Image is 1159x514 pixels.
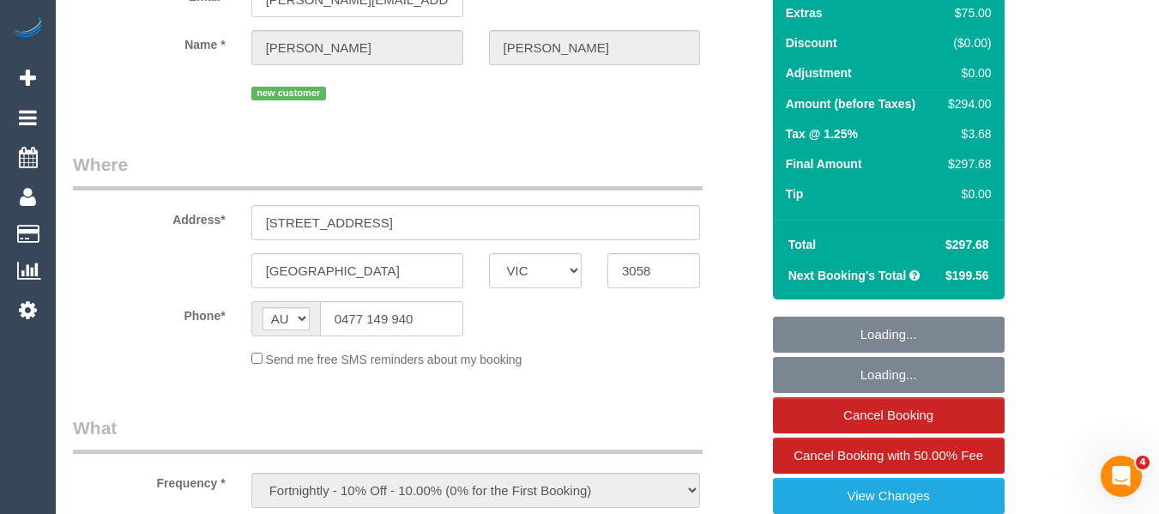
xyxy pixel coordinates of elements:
[945,238,989,251] span: $297.68
[1101,456,1142,497] iframe: Intercom live chat
[941,4,991,21] div: $75.00
[786,155,862,172] label: Final Amount
[786,4,823,21] label: Extras
[251,253,463,288] input: Suburb*
[786,34,837,51] label: Discount
[788,269,907,282] strong: Next Booking's Total
[489,30,701,65] input: Last Name*
[1136,456,1150,469] span: 4
[60,205,238,228] label: Address*
[251,87,326,100] span: new customer
[941,95,991,112] div: $294.00
[773,438,1005,474] a: Cancel Booking with 50.00% Fee
[945,269,989,282] span: $199.56
[786,95,915,112] label: Amount (before Taxes)
[794,448,983,463] span: Cancel Booking with 50.00% Fee
[73,152,703,190] legend: Where
[941,34,991,51] div: ($0.00)
[941,185,991,203] div: $0.00
[60,30,238,53] label: Name *
[941,125,991,142] div: $3.68
[788,238,816,251] strong: Total
[941,64,991,82] div: $0.00
[266,353,522,366] span: Send me free SMS reminders about my booking
[786,64,852,82] label: Adjustment
[773,397,1005,433] a: Cancel Booking
[10,17,45,41] img: Automaid Logo
[786,185,804,203] label: Tip
[60,301,238,324] label: Phone*
[251,30,463,65] input: First Name*
[73,415,703,454] legend: What
[786,125,858,142] label: Tax @ 1.25%
[320,301,463,336] input: Phone*
[773,478,1005,514] a: View Changes
[60,469,238,492] label: Frequency *
[941,155,991,172] div: $297.68
[607,253,700,288] input: Post Code*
